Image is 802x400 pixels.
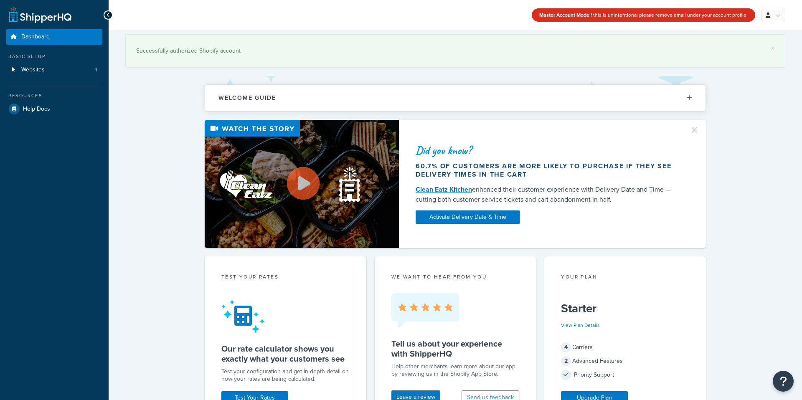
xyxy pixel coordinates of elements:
div: Basic Setup [6,53,102,60]
p: Help other merchants learn more about our app by reviewing us in the Shopify App Store. [391,363,520,378]
a: × [771,45,774,52]
span: 1 [95,66,97,73]
a: Websites1 [6,62,102,78]
div: If this is unintentional please remove email under your account profile. [532,8,755,22]
div: Priority Support [561,369,689,381]
strong: Master Account Mode [539,11,589,19]
span: 2 [561,356,571,366]
div: Test your rates [221,273,350,283]
a: Activate Delivery Date & Time [416,210,520,224]
div: 60.7% of customers are more likely to purchase if they see delivery times in the cart [416,162,680,179]
span: Websites [21,66,45,73]
a: View Plan Details [561,322,600,329]
div: enhanced their customer experience with Delivery Date and Time — cutting both customer service ti... [416,185,680,205]
span: Dashboard [21,33,50,41]
a: Help Docs [6,101,102,116]
div: Did you know? [416,144,680,156]
a: Clean Eatz Kitchen [416,185,472,194]
img: Video thumbnail [205,120,399,248]
a: Dashboard [6,29,102,45]
div: Resources [6,92,102,99]
button: Welcome Guide [205,85,706,111]
li: Websites [6,62,102,78]
div: Successfully authorized Shopify account [136,45,774,57]
span: Help Docs [23,106,50,113]
h5: Tell us about your experience with ShipperHQ [391,339,520,359]
p: we want to hear from you [391,273,520,281]
div: Your Plan [561,273,689,283]
h5: Starter [561,302,689,315]
h2: Welcome Guide [218,95,276,101]
div: Advanced Features [561,355,689,367]
button: Open Resource Center [773,371,794,392]
span: 4 [561,342,571,352]
div: Carriers [561,342,689,353]
div: Test your configuration and get in-depth detail on how your rates are being calculated. [221,368,350,383]
h5: Our rate calculator shows you exactly what your customers see [221,344,350,364]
